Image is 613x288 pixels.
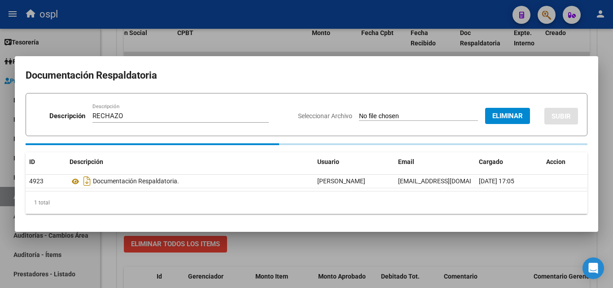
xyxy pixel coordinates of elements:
div: 1 total [26,191,587,214]
span: [EMAIL_ADDRESS][DOMAIN_NAME] [398,177,498,185]
i: Descargar documento [81,174,93,188]
span: Accion [546,158,565,165]
datatable-header-cell: ID [26,152,66,172]
span: Usuario [317,158,339,165]
span: Cargado [479,158,503,165]
span: [PERSON_NAME] [317,177,365,185]
button: Eliminar [485,108,530,124]
span: Eliminar [492,112,523,120]
button: SUBIR [544,108,578,124]
datatable-header-cell: Descripción [66,152,314,172]
div: Open Intercom Messenger [582,257,604,279]
span: Seleccionar Archivo [298,112,352,120]
span: 4923 [29,177,44,185]
span: SUBIR [552,112,571,120]
span: Email [398,158,414,165]
datatable-header-cell: Email [394,152,475,172]
datatable-header-cell: Cargado [475,152,543,172]
h2: Documentación Respaldatoria [26,67,587,84]
span: ID [29,158,35,165]
span: Descripción [70,158,103,165]
datatable-header-cell: Accion [543,152,587,172]
p: Descripción [49,111,85,121]
datatable-header-cell: Usuario [314,152,394,172]
div: Documentación Respaldatoria. [70,174,310,188]
span: [DATE] 17:05 [479,177,514,185]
